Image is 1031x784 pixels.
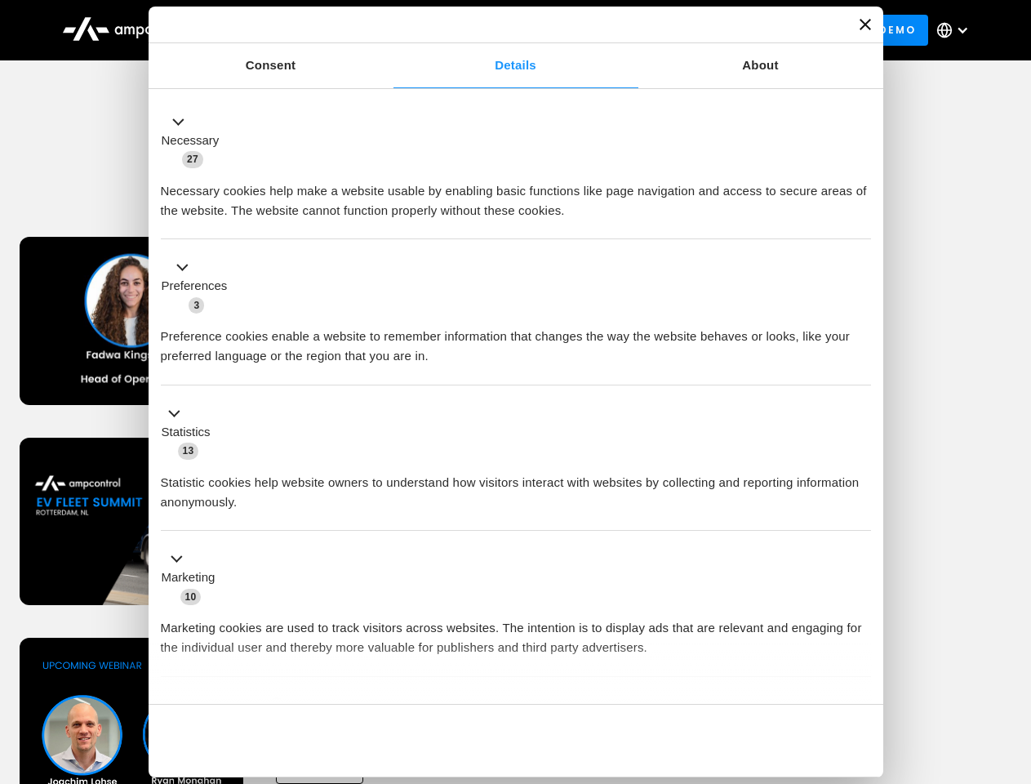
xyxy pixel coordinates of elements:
button: Necessary (27) [161,112,229,169]
button: Statistics (13) [161,403,220,461]
span: 10 [180,589,202,605]
div: Necessary cookies help make a website usable by enabling basic functions like page navigation and... [161,169,871,220]
label: Statistics [162,423,211,442]
a: Consent [149,43,393,88]
span: 2 [269,697,285,714]
button: Marketing (10) [161,550,225,607]
button: Close banner [860,19,871,30]
div: Preference cookies enable a website to remember information that changes the way the website beha... [161,314,871,366]
span: 27 [182,151,203,167]
button: Unclassified (2) [161,695,295,715]
button: Preferences (3) [161,258,238,315]
label: Marketing [162,568,216,587]
span: 3 [189,297,204,314]
a: Details [393,43,638,88]
h1: Upcoming Webinars [20,165,1012,204]
div: Marketing cookies are used to track visitors across websites. The intention is to display ads tha... [161,606,871,657]
div: Statistic cookies help website owners to understand how visitors interact with websites by collec... [161,461,871,512]
span: 13 [178,443,199,459]
button: Okay [636,717,870,764]
a: About [638,43,883,88]
label: Necessary [162,131,220,150]
label: Preferences [162,277,228,296]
